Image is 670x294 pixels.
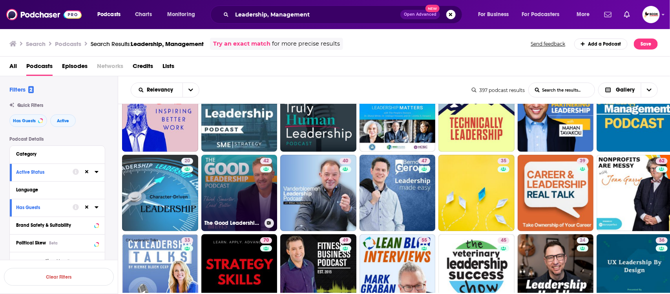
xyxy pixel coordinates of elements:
[574,39,628,50] a: Add a Podcast
[6,7,82,22] img: Podchaser - Follow, Share and Rate Podcasts
[16,238,99,248] button: Political SkewBeta
[130,8,157,21] a: Charts
[438,155,515,231] a: 35
[16,185,99,195] button: Language
[340,237,351,244] a: 49
[16,205,68,210] div: Has Guests
[360,155,436,231] a: 47
[97,60,123,76] span: Networks
[16,222,92,228] div: Brand Safety & Suitability
[656,237,668,244] a: 36
[498,237,509,244] a: 45
[659,157,665,165] span: 62
[9,60,17,76] a: All
[133,60,153,76] a: Credits
[340,158,351,164] a: 40
[10,252,105,270] button: Show More
[213,39,270,48] a: Try an exact match
[343,237,348,244] span: 49
[181,237,193,244] a: 33
[201,155,277,231] a: 42The Good Leadership Podcast
[45,259,66,263] span: Show More
[26,40,46,48] h3: Search
[438,76,515,152] a: 45
[16,167,73,177] button: Active Status
[601,8,615,21] a: Show notifications dropdown
[181,158,193,164] a: 20
[263,157,269,165] span: 42
[50,114,76,127] button: Active
[162,8,205,21] button: open menu
[643,6,660,23] img: User Profile
[9,136,105,142] p: Podcast Details
[62,60,88,76] a: Episodes
[260,237,272,244] a: 70
[501,237,506,244] span: 45
[501,157,506,165] span: 35
[91,40,204,48] div: Search Results:
[201,76,277,152] a: 55
[16,169,68,175] div: Active Status
[616,87,635,93] span: Gallery
[418,237,430,244] a: 55
[131,40,204,48] span: Leadership, Management
[518,155,594,231] a: 39
[9,114,47,127] button: Has Guests
[478,9,509,20] span: For Business
[656,158,668,164] a: 62
[204,220,261,226] h3: The Good Leadership Podcast
[16,202,73,212] button: Has Guests
[17,103,43,108] span: Quick Filters
[343,157,348,165] span: 40
[404,13,436,17] span: Open Advanced
[517,8,571,21] button: open menu
[643,6,660,23] button: Show profile menu
[16,187,93,193] div: Language
[13,119,36,123] span: Has Guests
[360,76,436,152] a: 43
[580,237,586,244] span: 24
[529,40,568,47] button: Send feedback
[577,237,589,244] a: 24
[183,83,199,97] button: open menu
[634,39,658,50] button: Save
[232,8,400,21] input: Search podcasts, credits, & more...
[577,9,590,20] span: More
[498,158,509,164] a: 35
[57,119,69,123] span: Active
[422,237,427,244] span: 55
[122,155,198,231] a: 20
[425,5,440,12] span: New
[263,237,269,244] span: 70
[418,158,430,164] a: 47
[400,10,440,19] button: Open AdvancedNew
[16,151,93,157] div: Category
[167,9,195,20] span: Monitoring
[184,237,190,244] span: 33
[522,9,560,20] span: For Podcasters
[97,9,120,20] span: Podcasts
[9,86,34,93] h2: Filters
[16,240,46,246] span: Political Skew
[92,8,131,21] button: open menu
[16,149,99,159] button: Category
[621,8,633,21] a: Show notifications dropdown
[280,76,356,152] a: 51
[260,158,272,164] a: 42
[131,87,183,93] button: open menu
[162,60,174,76] span: Lists
[135,9,152,20] span: Charts
[659,237,665,244] span: 36
[26,60,53,76] span: Podcasts
[4,268,114,286] button: Clear Filters
[147,87,176,93] span: Relevancy
[16,220,99,230] button: Brand Safety & Suitability
[422,157,427,165] span: 47
[49,241,58,246] div: Beta
[272,39,340,48] span: for more precise results
[577,158,589,164] a: 39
